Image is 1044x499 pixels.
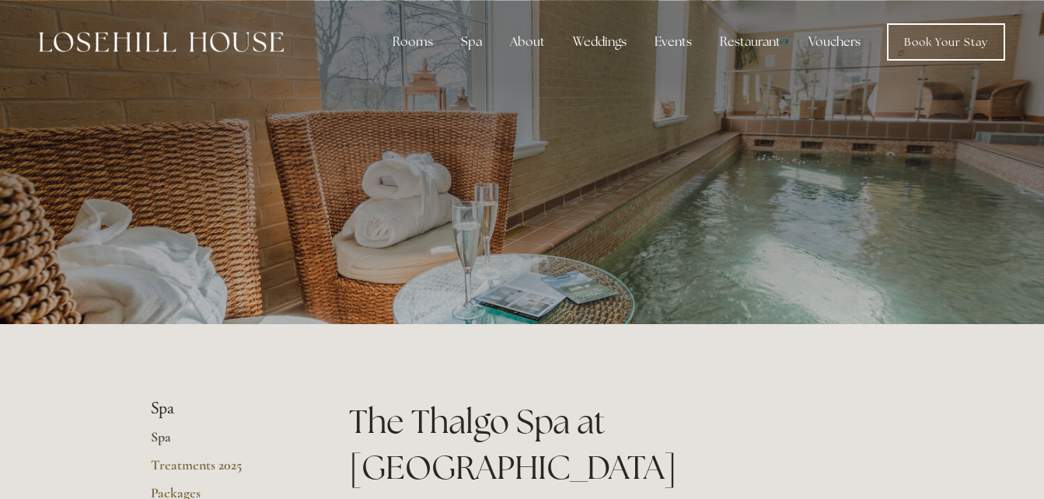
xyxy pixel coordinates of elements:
[151,399,299,419] li: Spa
[39,32,284,52] img: Losehill House
[498,26,557,58] div: About
[707,26,793,58] div: Restaurant
[349,399,894,490] h1: The Thalgo Spa at [GEOGRAPHIC_DATA]
[796,26,873,58] a: Vouchers
[449,26,494,58] div: Spa
[151,428,299,456] a: Spa
[151,456,299,484] a: Treatments 2025
[560,26,639,58] div: Weddings
[380,26,445,58] div: Rooms
[887,23,1005,61] a: Book Your Stay
[642,26,704,58] div: Events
